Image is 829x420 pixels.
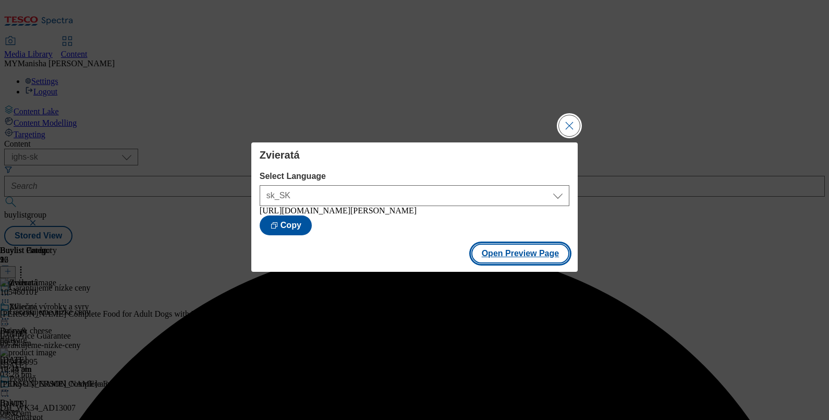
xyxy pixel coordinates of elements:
[260,215,312,235] button: Copy
[251,142,578,272] div: Modal
[471,244,570,263] button: Open Preview Page
[260,206,569,215] div: [URL][DOMAIN_NAME][PERSON_NAME]
[260,172,569,181] label: Select Language
[260,149,569,161] h4: Zvieratá
[559,115,580,136] button: Close Modal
